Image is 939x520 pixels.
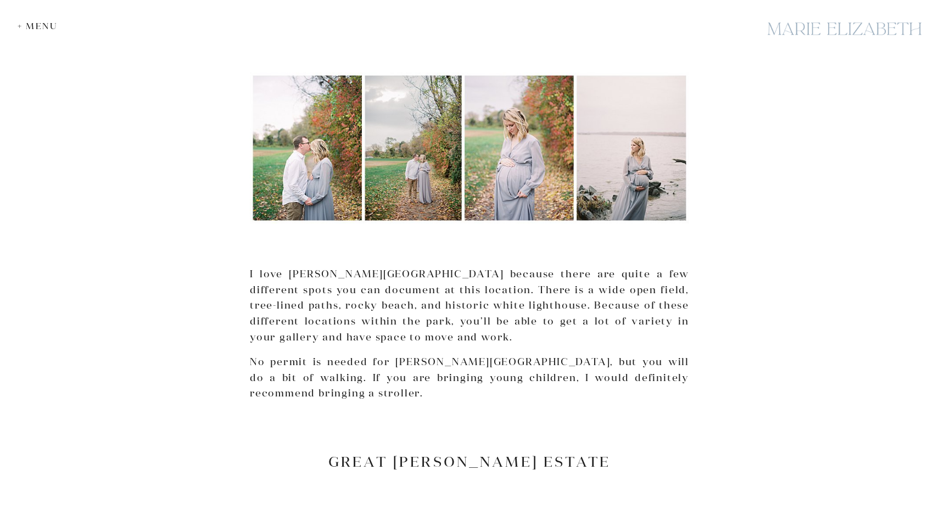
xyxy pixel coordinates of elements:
p: No permit is needed for [PERSON_NAME][GEOGRAPHIC_DATA], but you will do a bit of walking. If you ... [250,354,689,401]
div: + Menu [18,21,63,31]
p: I love [PERSON_NAME][GEOGRAPHIC_DATA] because there are quite a few different spots you can docum... [250,266,689,345]
img: Collage Of Four Images Of A Maternity Session At Jones Point Park In Alexandria On A Cloudy Morning. [250,72,689,223]
h2: Great [PERSON_NAME] Estate [250,453,689,470]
